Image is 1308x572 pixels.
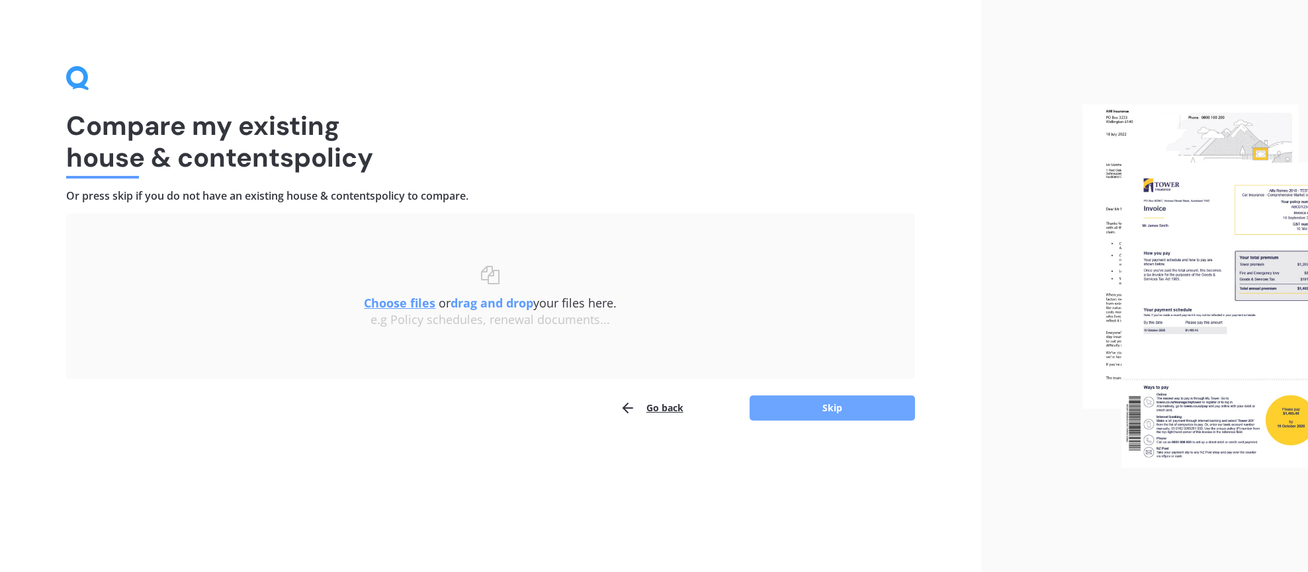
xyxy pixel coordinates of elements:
[364,295,617,311] span: or your files here.
[66,110,915,173] h1: Compare my existing house & contents policy
[1082,104,1308,468] img: files.webp
[750,395,915,421] button: Skip
[451,295,533,311] b: drag and drop
[66,189,915,203] h4: Or press skip if you do not have an existing house & contents policy to compare.
[620,395,683,421] button: Go back
[364,295,435,311] u: Choose files
[93,313,889,327] div: e.g Policy schedules, renewal documents...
